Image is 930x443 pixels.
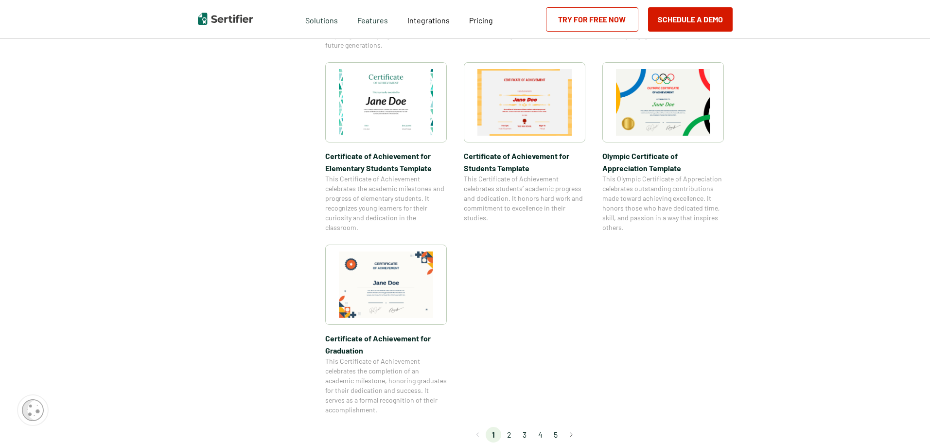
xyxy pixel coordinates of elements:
[407,16,450,25] span: Integrations
[325,356,447,415] span: This Certificate of Achievement celebrates the completion of an academic milestone, honoring grad...
[464,62,585,232] a: Certificate of Achievement for Students TemplateCertificate of Achievement for Students TemplateT...
[602,150,724,174] span: Olympic Certificate of Appreciation​ Template
[357,13,388,25] span: Features
[470,427,486,443] button: Go to previous page
[407,13,450,25] a: Integrations
[325,174,447,232] span: This Certificate of Achievement celebrates the academic milestones and progress of elementary stu...
[648,7,733,32] button: Schedule a Demo
[469,16,493,25] span: Pricing
[339,251,433,318] img: Certificate of Achievement for Graduation
[532,427,548,443] li: page 4
[325,150,447,174] span: Certificate of Achievement for Elementary Students Template
[517,427,532,443] li: page 3
[602,174,724,232] span: This Olympic Certificate of Appreciation celebrates outstanding contributions made toward achievi...
[305,13,338,25] span: Solutions
[325,332,447,356] span: Certificate of Achievement for Graduation
[486,427,501,443] li: page 1
[198,13,253,25] img: Sertifier | Digital Credentialing Platform
[501,427,517,443] li: page 2
[616,69,710,136] img: Olympic Certificate of Appreciation​ Template
[464,174,585,223] span: This Certificate of Achievement celebrates students’ academic progress and dedication. It honors ...
[22,399,44,421] img: Cookie Popup Icon
[339,69,433,136] img: Certificate of Achievement for Elementary Students Template
[469,13,493,25] a: Pricing
[477,69,572,136] img: Certificate of Achievement for Students Template
[464,150,585,174] span: Certificate of Achievement for Students Template
[602,62,724,232] a: Olympic Certificate of Appreciation​ TemplateOlympic Certificate of Appreciation​ TemplateThis Ol...
[881,396,930,443] iframe: Chat Widget
[563,427,579,443] button: Go to next page
[548,427,563,443] li: page 5
[325,62,447,232] a: Certificate of Achievement for Elementary Students TemplateCertificate of Achievement for Element...
[325,245,447,415] a: Certificate of Achievement for GraduationCertificate of Achievement for GraduationThis Certificat...
[546,7,638,32] a: Try for Free Now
